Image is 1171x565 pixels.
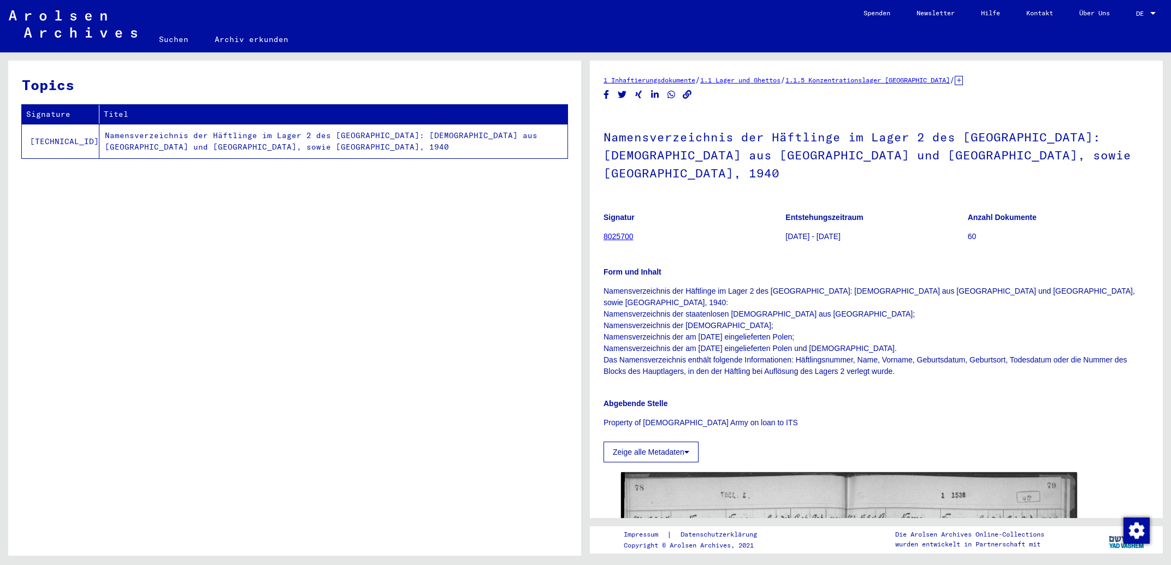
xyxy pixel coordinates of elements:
h3: Topics [22,74,567,96]
p: 60 [968,231,1149,242]
button: Share on Facebook [601,88,612,102]
b: Abgebende Stelle [604,399,667,408]
button: Copy link [682,88,693,102]
b: Signatur [604,213,635,222]
div: | [624,529,770,540]
th: Signature [22,105,99,124]
b: Entstehungszeitraum [785,213,863,222]
a: Suchen [146,26,202,52]
a: 1.1.5 Konzentrationslager [GEOGRAPHIC_DATA] [785,76,950,84]
a: Datenschutzerklärung [672,529,770,540]
img: yv_logo.png [1107,526,1148,553]
button: Share on Xing [633,88,644,102]
a: 1.1 Lager und Ghettos [700,76,780,84]
a: Impressum [624,529,667,540]
p: [DATE] - [DATE] [785,231,967,242]
button: Share on WhatsApp [666,88,677,102]
p: Die Arolsen Archives Online-Collections [895,530,1044,539]
a: Archiv erkunden [202,26,301,52]
img: Arolsen_neg.svg [9,10,137,38]
p: Namensverzeichnis der Häftlinge im Lager 2 des [GEOGRAPHIC_DATA]: [DEMOGRAPHIC_DATA] aus [GEOGRAP... [604,286,1149,377]
b: Anzahl Dokumente [968,213,1037,222]
button: Zeige alle Metadaten [604,442,699,462]
button: Share on LinkedIn [649,88,661,102]
a: 8025700 [604,232,634,241]
th: Titel [99,105,567,124]
span: DE [1136,10,1148,17]
span: / [950,75,955,85]
a: 1 Inhaftierungsdokumente [604,76,695,84]
img: Zustimmung ändern [1123,518,1150,544]
td: Namensverzeichnis der Häftlinge im Lager 2 des [GEOGRAPHIC_DATA]: [DEMOGRAPHIC_DATA] aus [GEOGRAP... [99,124,567,158]
h1: Namensverzeichnis der Häftlinge im Lager 2 des [GEOGRAPHIC_DATA]: [DEMOGRAPHIC_DATA] aus [GEOGRAP... [604,112,1149,196]
td: [TECHNICAL_ID] [22,124,99,158]
p: wurden entwickelt in Partnerschaft mit [895,539,1044,549]
span: / [695,75,700,85]
p: Property of [DEMOGRAPHIC_DATA] Army on loan to ITS [604,417,1149,429]
button: Share on Twitter [617,88,628,102]
b: Form und Inhalt [604,267,661,276]
p: Copyright © Arolsen Archives, 2021 [624,540,770,550]
div: Zustimmung ändern [1123,517,1149,543]
span: / [780,75,785,85]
